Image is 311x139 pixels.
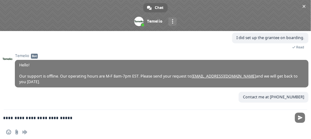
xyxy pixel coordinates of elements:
[243,94,304,100] span: Contact me at [PHONE_NUMBER]
[22,130,27,135] span: Audio message
[301,3,307,10] span: Close chat
[6,130,11,135] span: Insert an emoji
[295,113,305,123] span: Send
[143,3,168,12] div: Chat
[236,35,304,40] span: I did set up the grantee on boarding.
[155,3,163,12] span: Chat
[3,115,288,121] textarea: Compose your message...
[15,54,309,58] span: Temelio
[296,45,304,49] span: Read
[19,62,298,84] span: Hello! Our support is offline. Our operating hours are M-F 8am-7pm EST. Please send your request ...
[168,17,177,26] div: More channels
[14,130,19,135] span: Send a file
[31,54,38,59] span: Bot
[192,74,256,79] a: [EMAIL_ADDRESS][DOMAIN_NAME]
